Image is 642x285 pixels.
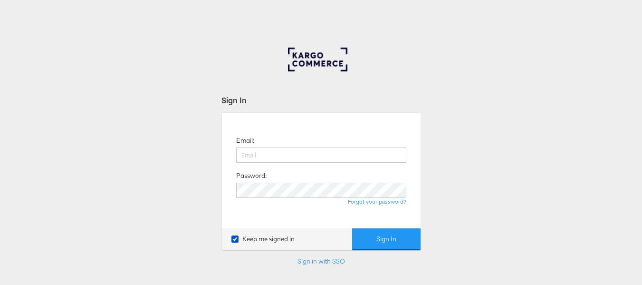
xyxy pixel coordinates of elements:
[352,228,421,250] button: Sign In
[221,95,421,106] div: Sign In
[236,171,267,180] label: Password:
[236,147,406,163] input: Email
[348,198,406,205] a: Forgot your password?
[236,136,254,145] label: Email:
[297,257,345,265] a: Sign in with SSO
[231,235,295,244] label: Keep me signed in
